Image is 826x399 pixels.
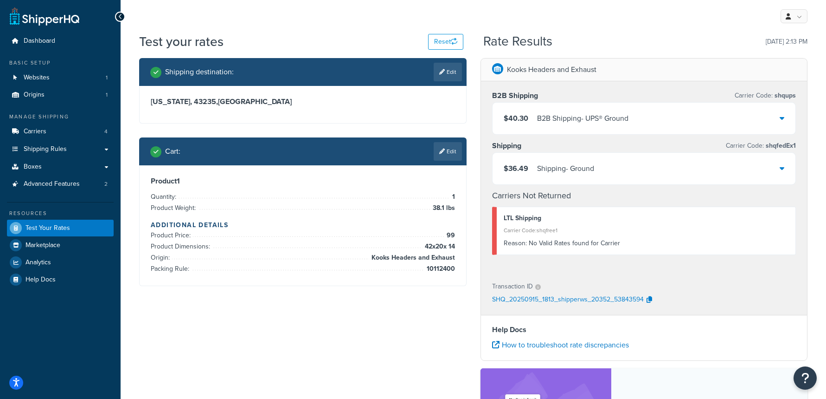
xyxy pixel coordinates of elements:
[726,139,796,152] p: Carrier Code:
[507,63,596,76] p: Kooks Headers and Exhaust
[794,366,817,390] button: Open Resource Center
[26,242,60,249] span: Marketplace
[151,230,193,240] span: Product Price:
[492,91,538,100] h3: B2B Shipping
[434,63,462,81] a: Edit
[24,91,45,99] span: Origins
[504,237,789,250] div: No Valid Rates found for Carrier
[151,97,455,106] h3: [US_STATE], 43235 , [GEOGRAPHIC_DATA]
[7,271,114,288] a: Help Docs
[504,238,527,248] span: Reason:
[151,242,212,251] span: Product Dimensions:
[151,192,179,202] span: Quantity:
[7,33,114,50] a: Dashboard
[7,141,114,158] a: Shipping Rules
[7,237,114,254] a: Marketplace
[504,163,528,174] span: $36.49
[7,254,114,271] a: Analytics
[504,224,789,237] div: Carrier Code: shqfree1
[24,163,42,171] span: Boxes
[24,37,55,45] span: Dashboard
[106,91,108,99] span: 1
[492,340,629,350] a: How to troubleshoot rate discrepancies
[26,224,70,232] span: Test Your Rates
[766,35,807,48] p: [DATE] 2:13 PM
[24,180,80,188] span: Advanced Features
[369,252,455,263] span: Kooks Headers and Exhaust
[7,86,114,104] li: Origins
[7,176,114,193] a: Advanced Features2
[492,280,533,293] p: Transaction ID
[106,74,108,82] span: 1
[7,59,114,67] div: Basic Setup
[7,209,114,217] div: Resources
[773,91,796,100] span: shqups
[424,263,455,275] span: 10112400
[7,123,114,140] li: Carriers
[7,158,114,176] a: Boxes
[492,324,796,335] h4: Help Docs
[492,293,644,307] p: SHQ_20250915_1813_shipperws_20352_53843594
[151,264,192,274] span: Packing Rule:
[537,162,594,175] div: Shipping - Ground
[7,69,114,86] a: Websites1
[492,141,521,150] h3: Shipping
[7,176,114,193] li: Advanced Features
[151,177,455,186] h3: Product 1
[444,230,455,241] span: 99
[165,68,234,76] h2: Shipping destination :
[151,253,172,262] span: Origin:
[483,34,552,49] h2: Rate Results
[7,113,114,121] div: Manage Shipping
[7,220,114,236] a: Test Your Rates
[104,180,108,188] span: 2
[764,141,796,150] span: shqfedEx1
[450,191,455,203] span: 1
[430,203,455,214] span: 38.1 lbs
[24,74,50,82] span: Websites
[7,69,114,86] li: Websites
[7,86,114,104] a: Origins1
[151,220,455,230] h4: Additional Details
[26,259,51,267] span: Analytics
[434,142,462,161] a: Edit
[504,113,528,124] span: $40.30
[24,145,67,153] span: Shipping Rules
[24,128,46,136] span: Carriers
[423,241,455,252] span: 42 x 20 x 14
[104,128,108,136] span: 4
[139,33,224,51] h1: Test your rates
[504,212,789,225] div: LTL Shipping
[492,190,796,202] h4: Carriers Not Returned
[165,147,180,156] h2: Cart :
[735,89,796,102] p: Carrier Code:
[151,203,198,213] span: Product Weight:
[428,34,463,50] button: Reset
[7,123,114,140] a: Carriers4
[26,276,56,284] span: Help Docs
[537,112,628,125] div: B2B Shipping - UPS® Ground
